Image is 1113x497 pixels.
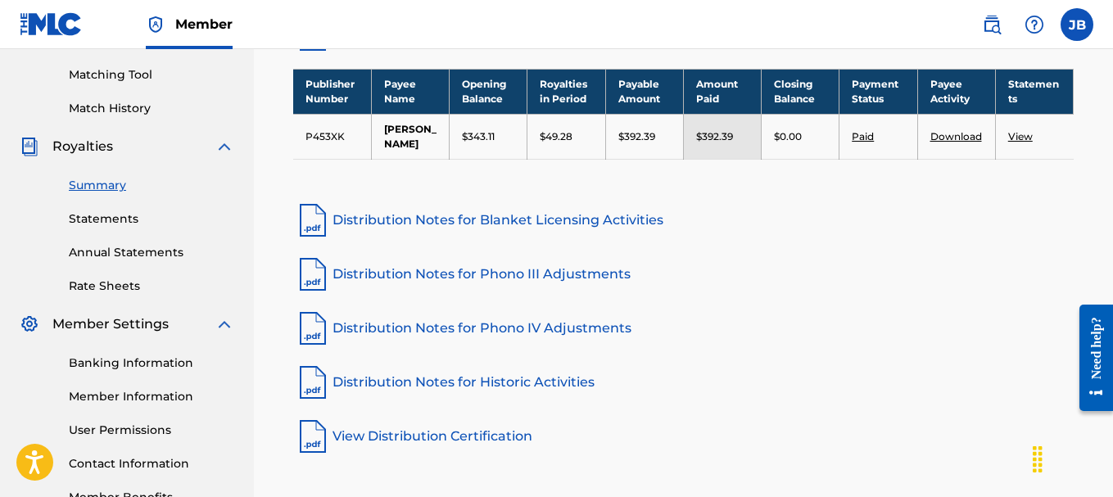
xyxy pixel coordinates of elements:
a: Match History [69,100,234,117]
img: help [1025,15,1044,34]
a: Member Information [69,388,234,405]
span: Member [175,15,233,34]
img: search [982,15,1002,34]
td: [PERSON_NAME] [371,114,449,159]
a: Rate Sheets [69,278,234,295]
img: pdf [293,255,333,294]
a: Distribution Notes for Historic Activities [293,363,1074,402]
a: Public Search [975,8,1008,41]
th: Payable Amount [605,69,683,114]
th: Payee Activity [917,69,995,114]
img: Top Rightsholder [146,15,165,34]
p: $49.28 [540,129,572,144]
div: User Menu [1061,8,1093,41]
th: Payment Status [839,69,917,114]
div: Arrastrar [1025,435,1051,484]
p: $343.11 [462,129,495,144]
span: Member Settings [52,314,169,334]
img: MLC Logo [20,12,83,36]
th: Payee Name [371,69,449,114]
iframe: Resource Center [1067,291,1113,423]
a: User Permissions [69,422,234,439]
th: Opening Balance [450,69,527,114]
img: pdf [293,201,333,240]
a: Paid [852,130,874,142]
th: Publisher Number [293,69,371,114]
img: Royalties [20,137,39,156]
iframe: Chat Widget [1031,418,1113,497]
img: expand [215,137,234,156]
div: Widget de chat [1031,418,1113,497]
div: Help [1018,8,1051,41]
img: pdf [293,309,333,348]
a: Annual Statements [69,244,234,261]
th: Amount Paid [683,69,761,114]
a: Download [930,130,982,142]
th: Statements [995,69,1073,114]
a: Summary [69,177,234,194]
a: Contact Information [69,455,234,472]
a: Distribution Notes for Phono IV Adjustments [293,309,1074,348]
a: View Distribution Certification [293,417,1074,456]
p: $0.00 [774,129,802,144]
th: Royalties in Period [527,69,605,114]
img: pdf [293,363,333,402]
a: Matching Tool [69,66,234,84]
img: pdf [293,417,333,456]
img: expand [215,314,234,334]
img: Member Settings [20,314,39,334]
span: Royalties [52,137,113,156]
p: $392.39 [696,129,733,144]
td: P453XK [293,114,371,159]
a: View [1008,130,1033,142]
a: Distribution Notes for Phono III Adjustments [293,255,1074,294]
a: Statements [69,210,234,228]
p: $392.39 [618,129,655,144]
a: Distribution Notes for Blanket Licensing Activities [293,201,1074,240]
th: Closing Balance [762,69,839,114]
a: Banking Information [69,355,234,372]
